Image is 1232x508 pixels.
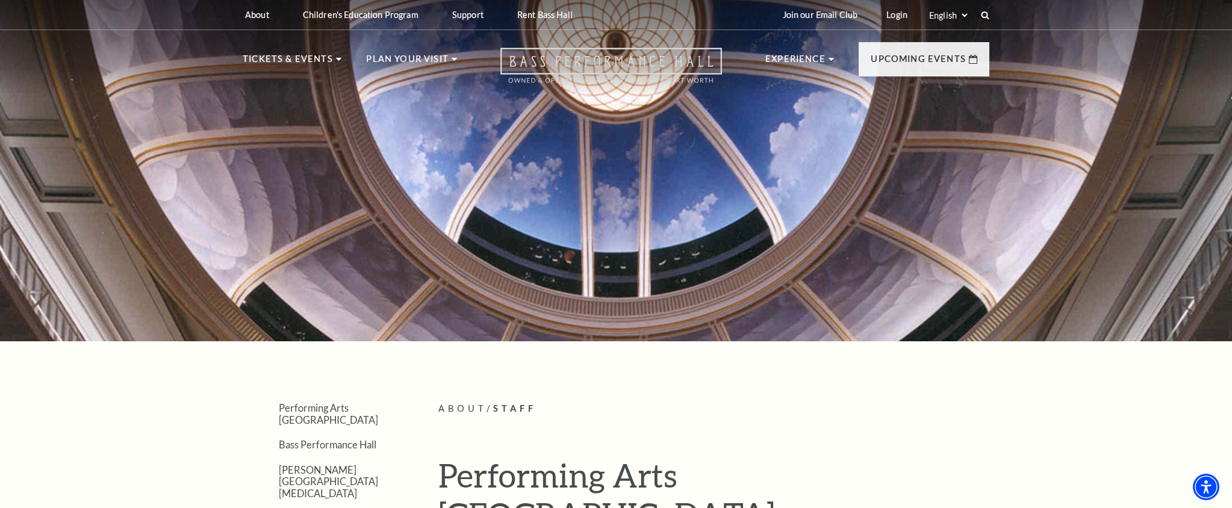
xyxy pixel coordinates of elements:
p: Experience [765,52,826,73]
p: Upcoming Events [871,52,966,73]
a: Bass Performance Hall [279,439,376,450]
a: Performing Arts [GEOGRAPHIC_DATA] [279,402,378,425]
p: Plan Your Visit [366,52,449,73]
a: Open this option [457,48,765,95]
p: About [245,10,269,20]
p: Children's Education Program [303,10,418,20]
p: Rent Bass Hall [517,10,573,20]
p: Support [452,10,484,20]
p: Tickets & Events [243,52,333,73]
div: Accessibility Menu [1193,474,1219,500]
select: Select: [927,10,969,21]
span: Staff [493,403,537,414]
span: About [438,403,487,414]
a: [PERSON_NAME][GEOGRAPHIC_DATA][MEDICAL_DATA] [279,464,378,499]
p: / [438,401,989,417]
